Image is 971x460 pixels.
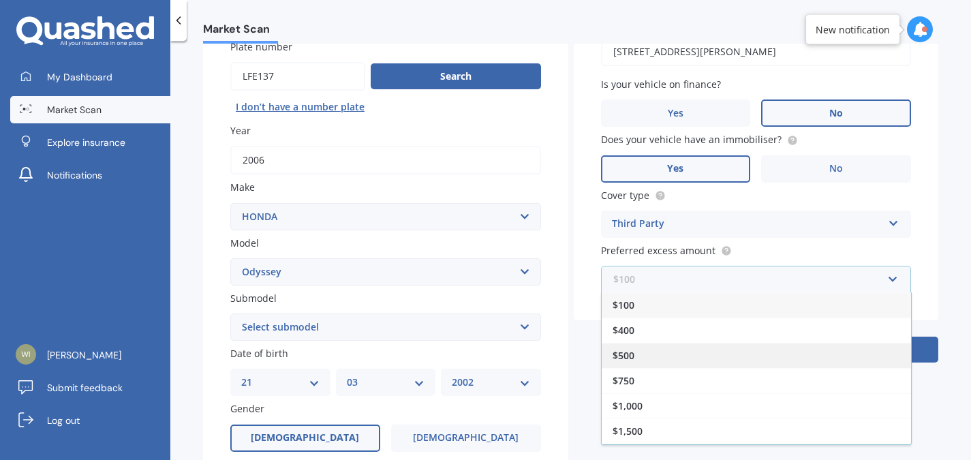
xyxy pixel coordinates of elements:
img: ec8be11d05f76864e6c94ded80bbe072 [16,344,36,365]
span: Cover type [601,189,649,202]
span: Gender [230,403,264,416]
span: Year [230,124,251,137]
span: Yes [668,108,683,119]
input: Enter plate number [230,62,365,91]
span: No [829,163,843,174]
span: Make [230,181,255,194]
a: [PERSON_NAME] [10,341,170,369]
span: $750 [613,374,634,387]
span: Preferred excess amount [601,244,715,257]
span: Does your vehicle have an immobiliser? [601,134,782,147]
span: [DEMOGRAPHIC_DATA] [413,432,519,444]
span: $1,000 [613,399,643,412]
span: Plate number [230,40,292,53]
a: My Dashboard [10,63,170,91]
div: New notification [816,22,890,36]
span: Date of birth [230,347,288,360]
span: Model [230,236,259,249]
span: Notifications [47,168,102,182]
a: Explore insurance [10,129,170,156]
button: I don’t have a number plate [230,96,370,118]
span: Market Scan [47,103,102,117]
span: My Dashboard [47,70,112,84]
input: YYYY [230,146,541,174]
span: Explore insurance [47,136,125,149]
a: Log out [10,407,170,434]
span: Yes [667,163,683,174]
a: Notifications [10,162,170,189]
span: No [829,108,843,119]
span: Log out [47,414,80,427]
a: Market Scan [10,96,170,123]
a: Submit feedback [10,374,170,401]
span: [DEMOGRAPHIC_DATA] [251,432,359,444]
span: Is your vehicle on finance? [601,78,721,91]
span: Submit feedback [47,381,123,395]
span: $500 [613,349,634,362]
span: $1,500 [613,425,643,438]
span: [PERSON_NAME] [47,348,121,362]
span: $400 [613,324,634,337]
div: Third Party [612,216,883,232]
input: Enter address [601,37,912,66]
span: Submodel [230,292,277,305]
span: Market Scan [203,22,278,41]
button: Search [371,63,541,89]
span: $100 [613,298,634,311]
